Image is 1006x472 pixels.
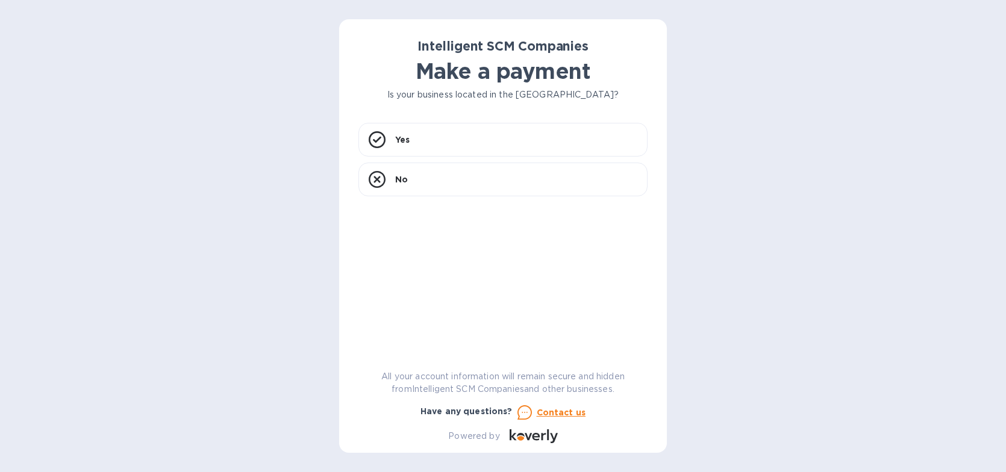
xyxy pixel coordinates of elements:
b: Have any questions? [420,406,513,416]
p: No [395,173,408,185]
p: Powered by [448,430,499,442]
h1: Make a payment [358,58,648,84]
p: Yes [395,134,410,146]
p: All your account information will remain secure and hidden from Intelligent SCM Companies and oth... [358,370,648,396]
u: Contact us [537,408,586,417]
p: Is your business located in the [GEOGRAPHIC_DATA]? [358,88,648,101]
b: Intelligent SCM Companies [417,39,589,54]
